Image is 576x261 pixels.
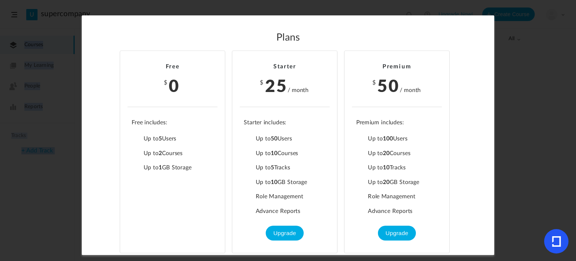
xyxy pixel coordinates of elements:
[159,165,162,170] b: 1
[378,225,415,240] button: Upgrade
[132,163,213,171] li: Up to GB Storage
[260,80,264,85] span: $
[265,72,288,97] span: 25
[383,136,393,142] b: 100
[271,150,277,156] b: 10
[244,149,325,157] li: Up to Courses
[98,32,478,44] h2: Plans
[164,80,168,85] span: $
[356,149,438,157] li: Up to Courses
[240,63,330,70] h2: Starter
[271,179,277,185] b: 10
[244,178,325,186] li: Up to GB Storage
[288,86,309,94] cite: / month
[356,192,438,200] li: Role Management
[356,207,438,215] li: Advance Reports
[383,150,390,156] b: 20
[271,165,274,170] b: 5
[383,165,390,170] b: 10
[356,134,438,142] li: Up to Users
[372,80,376,85] span: $
[271,136,277,142] b: 50
[383,179,390,185] b: 20
[244,192,325,200] li: Role Management
[356,163,438,171] li: Up to Tracks
[244,163,325,171] li: Up to Tracks
[127,63,217,70] h2: Free
[377,72,400,97] span: 50
[244,134,325,142] li: Up to Users
[266,225,303,240] button: Upgrade
[352,63,442,70] h2: Premium
[400,86,421,94] cite: / month
[356,178,438,186] li: Up to GB Storage
[169,72,180,97] span: 0
[244,207,325,215] li: Advance Reports
[132,149,213,157] li: Up to Courses
[159,136,162,142] b: 5
[159,150,162,156] b: 2
[132,134,213,142] li: Up to Users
